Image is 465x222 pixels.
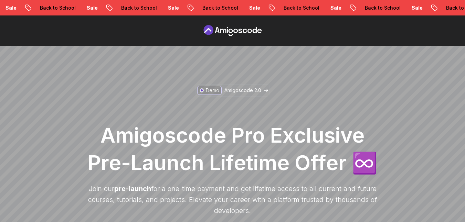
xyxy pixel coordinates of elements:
p: Amigoscode 2.0 [224,87,261,94]
p: Sale [81,4,103,11]
p: Demo [206,87,219,94]
p: Back to School [278,4,325,11]
p: Join our for a one-time payment and get lifetime access to all current and future courses, tutori... [85,183,381,216]
p: Sale [325,4,347,11]
a: DemoAmigoscode 2.0 [195,84,270,97]
h1: Amigoscode Pro Exclusive Pre-Launch Lifetime Offer ♾️ [85,121,381,176]
a: Pre Order page [202,25,264,36]
p: Back to School [197,4,244,11]
span: pre-launch [114,185,151,193]
p: Sale [162,4,184,11]
p: Sale [406,4,428,11]
p: Back to School [359,4,406,11]
p: Back to School [34,4,81,11]
p: Sale [244,4,266,11]
p: Back to School [116,4,162,11]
